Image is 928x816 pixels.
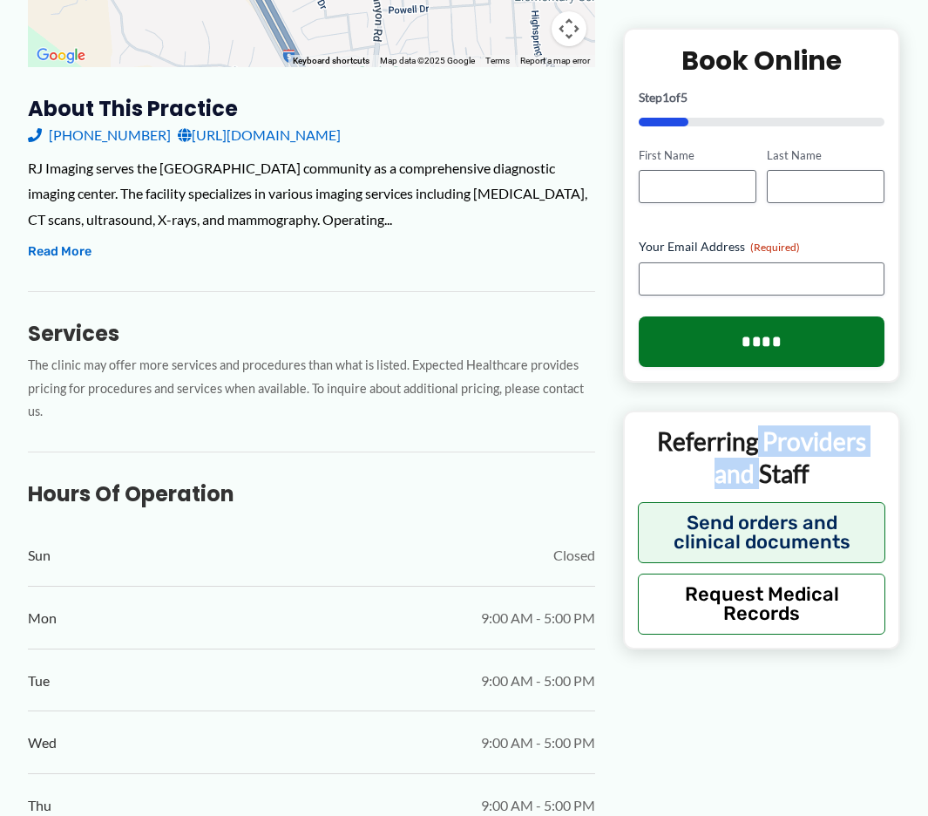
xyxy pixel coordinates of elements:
[28,480,595,507] h3: Hours of Operation
[28,95,595,122] h3: About this practice
[481,668,595,694] span: 9:00 AM - 5:00 PM
[28,241,91,262] button: Read More
[32,44,90,67] img: Google
[293,55,369,67] button: Keyboard shortcuts
[552,11,586,46] button: Map camera controls
[28,155,595,233] div: RJ Imaging serves the [GEOGRAPHIC_DATA] community as a comprehensive diagnostic imaging center. T...
[481,730,595,756] span: 9:00 AM - 5:00 PM
[28,730,57,756] span: Wed
[662,90,669,105] span: 1
[639,44,884,78] h2: Book Online
[750,241,800,255] span: (Required)
[638,574,885,635] button: Request Medical Records
[28,668,50,694] span: Tue
[28,122,171,148] a: [PHONE_NUMBER]
[639,239,884,256] label: Your Email Address
[767,147,884,164] label: Last Name
[638,426,885,490] p: Referring Providers and Staff
[178,122,341,148] a: [URL][DOMAIN_NAME]
[553,542,595,568] span: Closed
[28,320,595,347] h3: Services
[639,147,756,164] label: First Name
[485,56,510,65] a: Terms (opens in new tab)
[32,44,90,67] a: Open this area in Google Maps (opens a new window)
[520,56,590,65] a: Report a map error
[681,90,688,105] span: 5
[639,92,884,104] p: Step of
[28,354,595,424] p: The clinic may offer more services and procedures than what is listed. Expected Healthcare provid...
[380,56,475,65] span: Map data ©2025 Google
[28,542,51,568] span: Sun
[28,605,57,631] span: Mon
[481,605,595,631] span: 9:00 AM - 5:00 PM
[638,502,885,563] button: Send orders and clinical documents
